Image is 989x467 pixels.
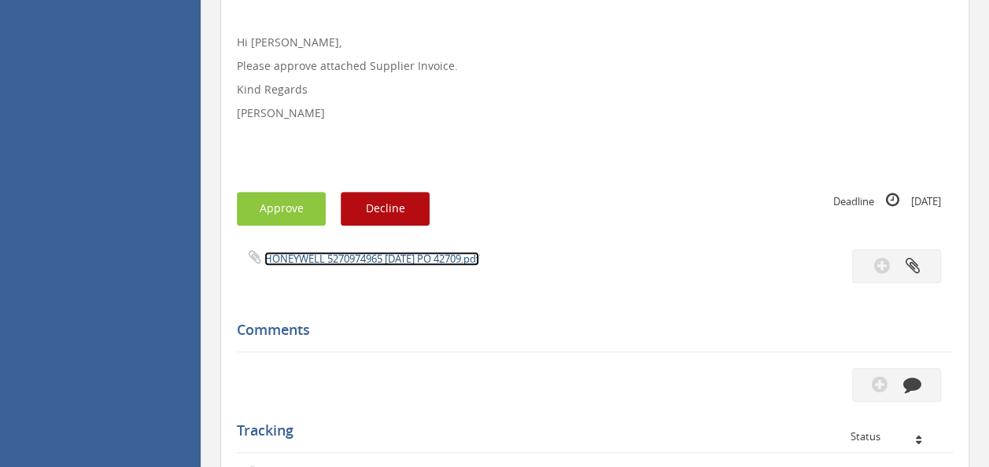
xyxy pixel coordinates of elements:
[237,82,953,97] p: Kind Regards
[237,423,941,439] h5: Tracking
[237,322,941,338] h5: Comments
[833,192,941,209] small: Deadline [DATE]
[237,192,326,226] button: Approve
[237,58,953,74] p: Please approve attached Supplier Invoice.
[237,105,953,121] p: [PERSON_NAME]
[341,192,430,226] button: Decline
[237,35,953,50] p: Hi [PERSON_NAME],
[851,431,941,442] div: Status
[264,252,479,266] a: HONEYWELL 5270974965 [DATE] PO 42709.pdf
